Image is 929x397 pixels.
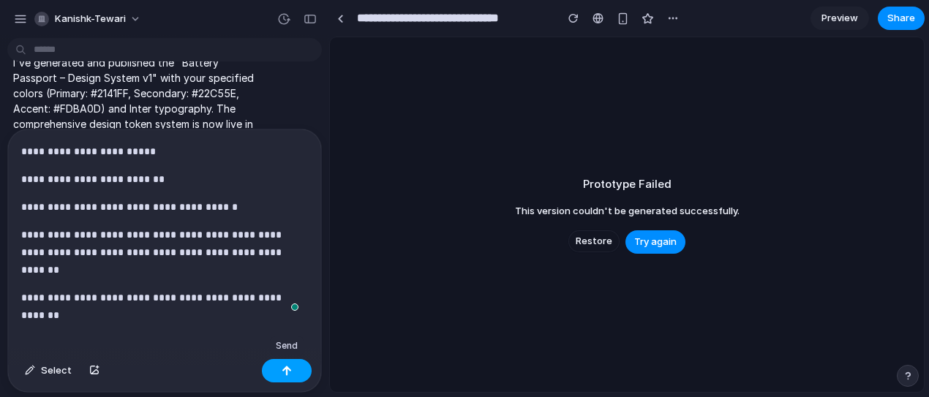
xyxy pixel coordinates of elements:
span: Try again [634,235,677,249]
a: Preview [810,7,869,30]
span: This version couldn't be generated successfully. [515,204,740,219]
span: Share [887,11,915,26]
span: Restore [576,234,612,249]
button: Restore [568,230,620,252]
button: Select [18,359,79,382]
h2: Prototype Failed [583,176,672,193]
button: kanishk-tewari [29,7,148,31]
span: Preview [821,11,858,26]
div: Send [270,336,304,355]
span: kanishk-tewari [55,12,126,26]
button: Try again [625,230,685,254]
span: Select [41,363,72,378]
button: Share [878,7,925,30]
div: To enrich screen reader interactions, please activate Accessibility in Grammarly extension settings [8,129,321,353]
